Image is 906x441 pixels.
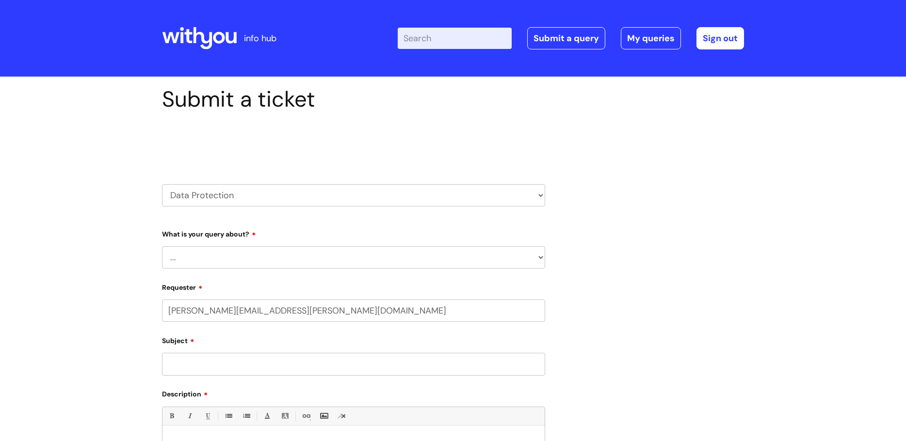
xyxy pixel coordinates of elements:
input: Email [162,299,545,322]
a: Submit a query [527,27,605,49]
h1: Submit a ticket [162,86,545,112]
h2: Select issue type [162,135,545,153]
div: | - [398,27,744,49]
a: Font Color [261,410,273,422]
a: Underline(Ctrl-U) [201,410,213,422]
input: Search [398,28,512,49]
a: 1. Ordered List (Ctrl-Shift-8) [240,410,252,422]
label: Subject [162,333,545,345]
a: • Unordered List (Ctrl-Shift-7) [222,410,234,422]
a: Italic (Ctrl-I) [183,410,195,422]
a: Back Color [279,410,291,422]
label: What is your query about? [162,227,545,238]
a: Sign out [696,27,744,49]
label: Requester [162,280,545,292]
a: Bold (Ctrl-B) [165,410,178,422]
a: My queries [621,27,681,49]
p: info hub [244,31,276,46]
label: Description [162,387,545,398]
a: Link [300,410,312,422]
a: Insert Image... [318,410,330,422]
a: Remove formatting (Ctrl-\) [336,410,348,422]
